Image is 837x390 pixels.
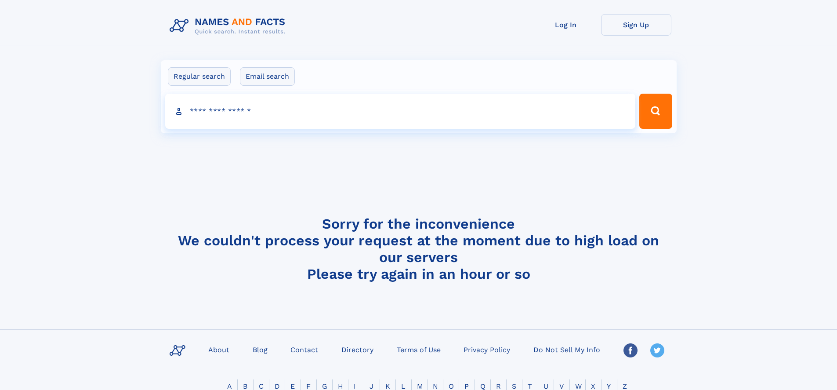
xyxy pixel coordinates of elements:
a: Log In [531,14,601,36]
button: Search Button [639,94,672,129]
a: Do Not Sell My Info [530,343,604,356]
img: Facebook [623,343,638,357]
img: Logo Names and Facts [166,14,293,38]
img: Twitter [650,343,664,357]
a: Terms of Use [393,343,444,356]
label: Regular search [168,67,231,86]
a: Blog [249,343,271,356]
a: About [205,343,233,356]
a: Sign Up [601,14,671,36]
a: Privacy Policy [460,343,514,356]
h4: Sorry for the inconvenience We couldn't process your request at the moment due to high load on ou... [166,215,671,282]
a: Directory [338,343,377,356]
input: search input [165,94,636,129]
a: Contact [287,343,322,356]
label: Email search [240,67,295,86]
